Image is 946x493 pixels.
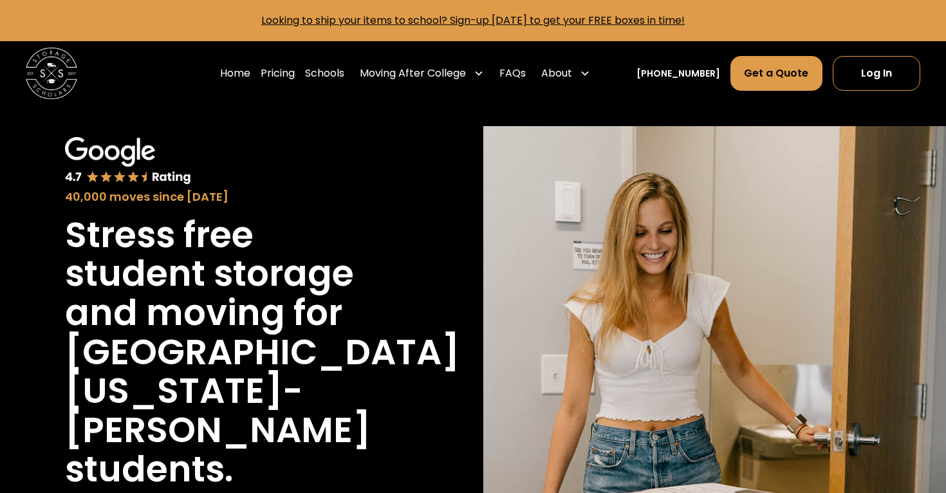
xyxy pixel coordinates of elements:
a: Get a Quote [730,56,822,91]
a: Looking to ship your items to school? Sign-up [DATE] to get your FREE boxes in time! [261,13,685,28]
a: Pricing [261,55,295,91]
h1: Stress free student storage and moving for [65,216,398,333]
div: 40,000 moves since [DATE] [65,188,398,205]
h1: students. [65,450,233,489]
h1: [GEOGRAPHIC_DATA][US_STATE]-[PERSON_NAME] [65,333,459,450]
div: Moving After College [355,55,489,91]
div: About [536,55,595,91]
img: Google 4.7 star rating [65,137,192,185]
a: Schools [305,55,344,91]
div: Moving After College [360,66,466,81]
img: Storage Scholars main logo [26,48,77,99]
a: [PHONE_NUMBER] [636,67,720,80]
a: Log In [833,56,920,91]
a: Home [220,55,250,91]
div: About [541,66,572,81]
a: FAQs [499,55,526,91]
